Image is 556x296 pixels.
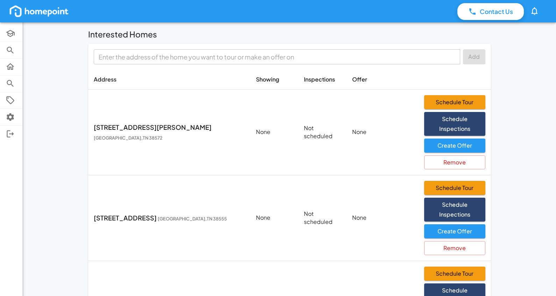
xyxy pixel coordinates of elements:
[256,128,293,136] p: None
[88,28,157,41] h6: Interested Homes
[256,214,293,222] p: None
[424,112,485,136] button: Schedule Inspections
[304,124,341,140] p: Not scheduled
[424,155,485,169] button: Remove
[424,198,485,221] button: Schedule Inspections
[424,139,485,153] button: Create Offer
[424,95,485,109] button: Schedule Tour
[8,4,70,18] img: homepoint_logo_white.png
[424,267,485,281] button: Schedule Tour
[352,76,413,84] p: Offer
[96,51,457,62] input: Enter the address of the home you want to tour or make an offer on
[424,181,485,195] button: Schedule Tour
[94,213,245,223] p: [STREET_ADDRESS]
[94,122,245,142] p: [STREET_ADDRESS][PERSON_NAME]
[256,76,293,84] p: Showing
[480,7,513,16] p: Contact Us
[158,216,227,221] span: [GEOGRAPHIC_DATA] , TN 38555
[352,128,413,136] p: None
[304,210,341,226] p: Not scheduled
[424,224,485,238] button: Create Offer
[94,76,245,84] p: Address
[424,241,485,255] button: Remove
[94,135,163,141] span: [GEOGRAPHIC_DATA] , TN 38572
[304,76,341,84] p: Inspections
[352,214,413,222] p: None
